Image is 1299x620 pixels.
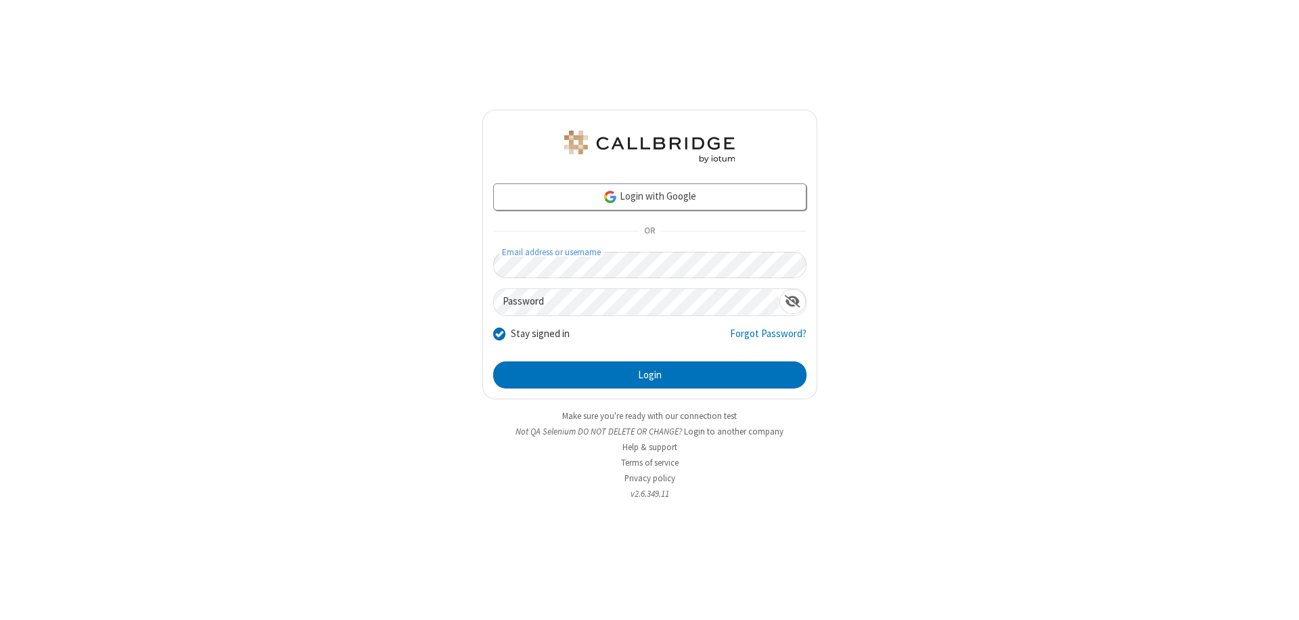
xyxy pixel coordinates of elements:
input: Password [494,289,779,315]
img: QA Selenium DO NOT DELETE OR CHANGE [562,131,737,163]
li: v2.6.349.11 [482,487,817,500]
button: Login [493,361,806,389]
input: Email address or username [493,252,806,278]
div: Show password [779,289,806,314]
a: Terms of service [621,457,679,468]
span: OR [639,222,660,241]
li: Not QA Selenium DO NOT DELETE OR CHANGE? [482,425,817,438]
button: Login to another company [684,425,783,438]
label: Stay signed in [511,326,570,342]
a: Forgot Password? [730,326,806,352]
a: Privacy policy [624,472,675,484]
a: Help & support [622,441,677,453]
a: Login with Google [493,183,806,211]
img: google-icon.png [603,190,618,204]
a: Make sure you're ready with our connection test [562,410,737,422]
